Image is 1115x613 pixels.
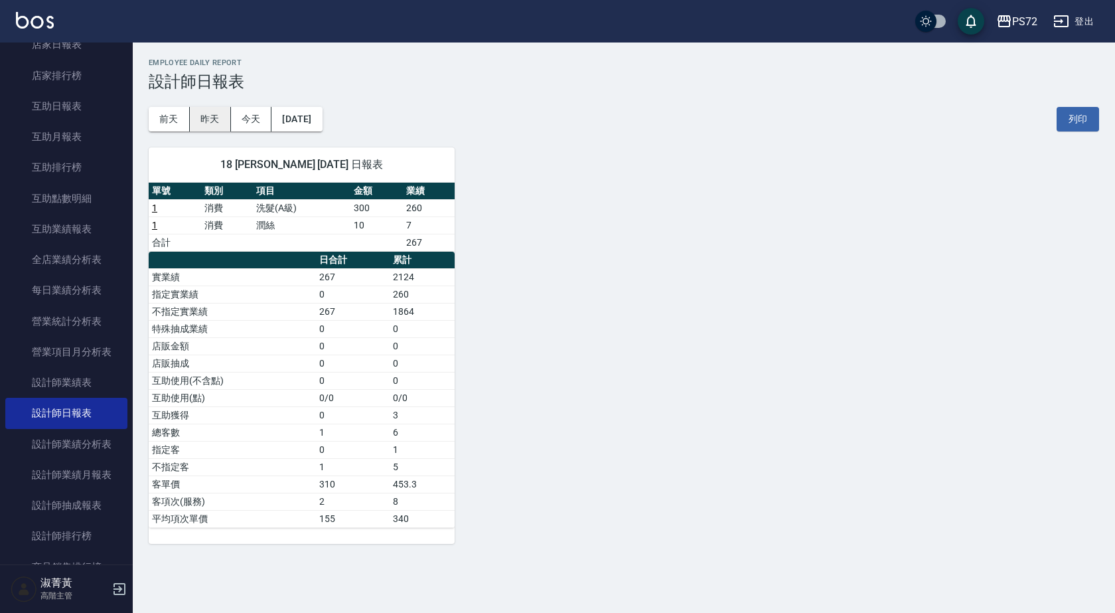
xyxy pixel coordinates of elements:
[5,429,127,460] a: 設計師業績分析表
[958,8,984,35] button: save
[316,303,390,320] td: 267
[5,122,127,152] a: 互助月報表
[991,8,1043,35] button: PS72
[390,389,455,406] td: 0/0
[350,183,403,200] th: 金額
[149,183,201,200] th: 單號
[152,220,157,230] a: 1
[316,320,390,337] td: 0
[201,217,254,234] td: 消費
[5,552,127,582] a: 商品銷售排行榜
[390,372,455,389] td: 0
[390,476,455,493] td: 453.3
[149,493,316,510] td: 客項次(服務)
[149,458,316,476] td: 不指定客
[201,183,254,200] th: 類別
[149,424,316,441] td: 總客數
[149,58,1099,67] h2: Employee Daily Report
[316,286,390,303] td: 0
[5,490,127,521] a: 設計師抽成報表
[149,372,316,389] td: 互助使用(不含點)
[149,268,316,286] td: 實業績
[5,29,127,60] a: 店家日報表
[316,424,390,441] td: 1
[5,306,127,337] a: 營業統計分析表
[149,337,316,355] td: 店販金額
[16,12,54,29] img: Logo
[403,217,455,234] td: 7
[149,510,316,527] td: 平均項次單價
[316,268,390,286] td: 267
[253,199,350,217] td: 洗髮(A級)
[390,424,455,441] td: 6
[5,398,127,428] a: 設計師日報表
[149,72,1099,91] h3: 設計師日報表
[190,107,231,131] button: 昨天
[11,576,37,602] img: Person
[40,590,108,602] p: 高階主管
[271,107,322,131] button: [DATE]
[316,337,390,355] td: 0
[316,510,390,527] td: 155
[316,458,390,476] td: 1
[5,152,127,183] a: 互助排行榜
[5,337,127,367] a: 營業項目月分析表
[316,389,390,406] td: 0/0
[253,217,350,234] td: 潤絲
[149,476,316,493] td: 客單價
[390,303,455,320] td: 1864
[1012,13,1037,30] div: PS72
[1057,107,1099,131] button: 列印
[5,275,127,306] a: 每日業績分析表
[403,234,455,251] td: 267
[149,320,316,337] td: 特殊抽成業績
[350,217,403,234] td: 10
[5,91,127,122] a: 互助日報表
[201,199,254,217] td: 消費
[390,268,455,286] td: 2124
[316,476,390,493] td: 310
[316,441,390,458] td: 0
[316,406,390,424] td: 0
[5,460,127,490] a: 設計師業績月報表
[390,441,455,458] td: 1
[149,303,316,320] td: 不指定實業績
[390,286,455,303] td: 260
[350,199,403,217] td: 300
[390,458,455,476] td: 5
[390,493,455,510] td: 8
[40,576,108,590] h5: 淑菁黃
[149,406,316,424] td: 互助獲得
[149,234,201,251] td: 合計
[5,214,127,244] a: 互助業績報表
[149,355,316,372] td: 店販抽成
[253,183,350,200] th: 項目
[5,60,127,91] a: 店家排行榜
[5,244,127,275] a: 全店業績分析表
[390,510,455,527] td: 340
[390,337,455,355] td: 0
[390,355,455,372] td: 0
[316,252,390,269] th: 日合計
[390,406,455,424] td: 3
[149,107,190,131] button: 前天
[316,355,390,372] td: 0
[390,320,455,337] td: 0
[149,252,455,528] table: a dense table
[403,199,455,217] td: 260
[5,367,127,398] a: 設計師業績表
[231,107,272,131] button: 今天
[316,372,390,389] td: 0
[403,183,455,200] th: 業績
[149,441,316,458] td: 指定客
[1048,9,1099,34] button: 登出
[5,183,127,214] a: 互助點數明細
[165,158,439,171] span: 18 [PERSON_NAME] [DATE] 日報表
[152,203,157,213] a: 1
[316,493,390,510] td: 2
[149,286,316,303] td: 指定實業績
[5,521,127,551] a: 設計師排行榜
[149,183,455,252] table: a dense table
[149,389,316,406] td: 互助使用(點)
[390,252,455,269] th: 累計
